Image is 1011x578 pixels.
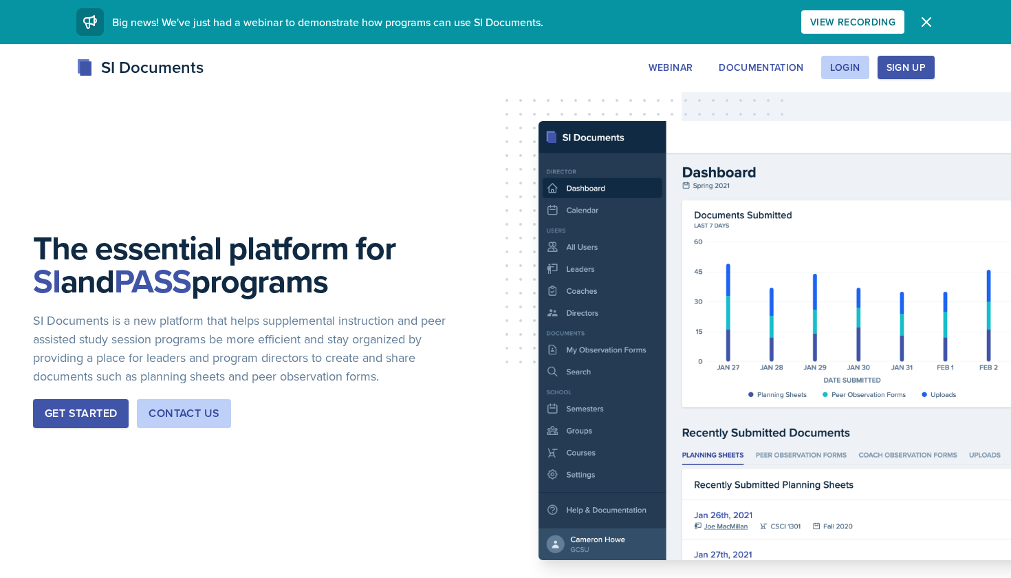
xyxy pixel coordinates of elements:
div: SI Documents [76,55,204,80]
div: Get Started [45,405,117,422]
button: Webinar [640,56,702,79]
span: Big news! We've just had a webinar to demonstrate how programs can use SI Documents. [112,14,543,30]
button: Login [821,56,869,79]
div: Contact Us [149,405,219,422]
div: Documentation [719,62,804,73]
button: Contact Us [137,399,231,428]
div: Login [830,62,860,73]
div: Sign Up [887,62,926,73]
div: Webinar [649,62,693,73]
button: Get Started [33,399,129,428]
div: View Recording [810,17,895,28]
button: Documentation [710,56,813,79]
button: Sign Up [878,56,935,79]
button: View Recording [801,10,904,34]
